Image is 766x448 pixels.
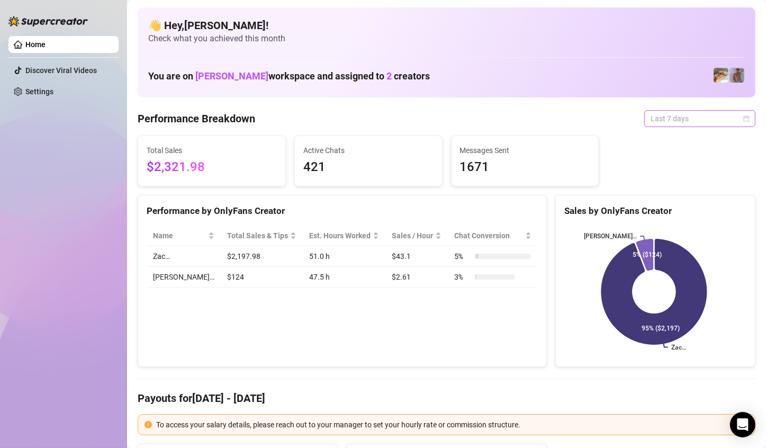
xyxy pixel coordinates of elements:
[584,232,637,240] text: [PERSON_NAME]…
[221,246,303,267] td: $2,197.98
[153,230,206,241] span: Name
[303,157,434,177] span: 421
[651,111,749,127] span: Last 7 days
[138,391,755,406] h4: Payouts for [DATE] - [DATE]
[386,70,392,82] span: 2
[25,66,97,75] a: Discover Viral Videos
[148,18,745,33] h4: 👋 Hey, [PERSON_NAME] !
[303,267,385,288] td: 47.5 h
[392,230,433,241] span: Sales / Hour
[195,70,268,82] span: [PERSON_NAME]
[454,271,471,283] span: 3 %
[460,145,590,156] span: Messages Sent
[147,246,221,267] td: Zac…
[8,16,88,26] img: logo-BBDzfeDw.svg
[25,40,46,49] a: Home
[448,226,537,246] th: Chat Conversion
[309,230,371,241] div: Est. Hours Worked
[743,115,750,122] span: calendar
[714,68,728,83] img: Zac
[138,111,255,126] h4: Performance Breakdown
[148,70,430,82] h1: You are on workspace and assigned to creators
[564,204,746,218] div: Sales by OnlyFans Creator
[221,267,303,288] td: $124
[221,226,303,246] th: Total Sales & Tips
[460,157,590,177] span: 1671
[147,267,221,288] td: [PERSON_NAME]…
[385,267,448,288] td: $2.61
[25,87,53,96] a: Settings
[671,344,686,351] text: Zac…
[227,230,288,241] span: Total Sales & Tips
[156,419,749,431] div: To access your salary details, please reach out to your manager to set your hourly rate or commis...
[147,145,277,156] span: Total Sales
[454,250,471,262] span: 5 %
[147,226,221,246] th: Name
[145,421,152,428] span: exclamation-circle
[385,226,448,246] th: Sales / Hour
[147,157,277,177] span: $2,321.98
[303,246,385,267] td: 51.0 h
[454,230,522,241] span: Chat Conversion
[385,246,448,267] td: $43.1
[729,68,744,83] img: Joey
[147,204,538,218] div: Performance by OnlyFans Creator
[148,33,745,44] span: Check what you achieved this month
[303,145,434,156] span: Active Chats
[730,412,755,437] div: Open Intercom Messenger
